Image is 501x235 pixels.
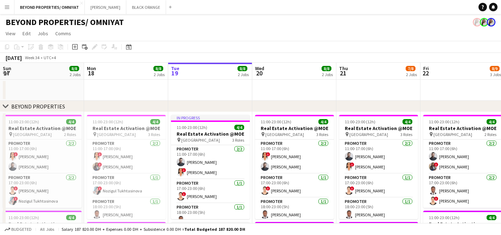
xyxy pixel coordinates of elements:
app-card-role: Promoter1/118:00-23:00 (5h)[PERSON_NAME] [171,203,250,227]
span: 2 Roles [484,132,496,137]
div: In progress [171,222,250,228]
button: BLACK ORANGE [126,0,166,14]
span: 4/4 [318,119,328,124]
span: 7/8 [406,66,416,71]
div: 2 Jobs [154,72,165,77]
h3: Real Estate Activation @[GEOGRAPHIC_DATA] [3,221,82,234]
span: 3 Roles [400,132,412,137]
span: 2 Roles [64,132,76,137]
span: Mon [87,65,96,72]
span: 8/9 [490,66,500,71]
span: 21 [338,69,348,77]
span: ! [98,152,102,156]
a: Jobs [35,29,51,38]
span: 11:00-23:00 (12h) [177,125,207,130]
app-card-role: Promoter2/211:00-17:00 (6h)![PERSON_NAME]![PERSON_NAME] [87,140,166,174]
span: [GEOGRAPHIC_DATA] [181,137,220,143]
span: 8/8 [69,66,79,71]
span: Sun [3,65,11,72]
app-card-role: Promoter2/211:00-17:00 (6h)[PERSON_NAME]![PERSON_NAME] [171,145,250,179]
span: Week 34 [23,55,41,60]
app-job-card: 11:00-23:00 (12h)4/4Real Estate Activation @MOE [GEOGRAPHIC_DATA]3 RolesPromoter2/211:00-17:00 (6... [339,115,418,219]
app-card-role: Promoter1/118:00-23:00 (5h)[PERSON_NAME] [255,198,334,222]
div: In progress [171,115,250,120]
span: 4/4 [487,215,496,220]
span: 3 Roles [148,132,160,137]
span: 11:00-23:00 (12h) [429,119,459,124]
app-card-role: Promoter2/211:00-17:00 (6h)[PERSON_NAME]![PERSON_NAME] [339,140,418,174]
span: ! [182,168,186,172]
app-job-card: 11:00-23:00 (12h)4/4Real Estate Activation @MOE [GEOGRAPHIC_DATA]3 RolesPromoter2/211:00-17:00 (6... [87,115,166,219]
app-card-role: Promoter1/118:00-23:00 (5h)[PERSON_NAME] [87,198,166,222]
h3: Real Estate Activation @MOE [339,125,418,131]
div: BEYOND PROPERTIES [11,103,65,110]
h1: BEYOND PROPERTIES/ OMNIYAT [6,17,124,27]
div: 2 Jobs [322,72,333,77]
app-card-role: Promoter2/211:00-17:00 (6h)![PERSON_NAME][PERSON_NAME] [3,140,82,174]
span: Budgeted [11,227,32,232]
span: [GEOGRAPHIC_DATA] [97,132,136,137]
span: 8/8 [237,66,247,71]
div: UTC+4 [44,55,56,60]
span: [GEOGRAPHIC_DATA] [349,132,388,137]
span: Tue [171,65,179,72]
span: 20 [254,69,264,77]
app-card-role: Promoter1/117:00-23:00 (6h)![PERSON_NAME] [171,179,250,203]
app-job-card: 11:00-23:00 (12h)4/4Real Estate Activation @MOE [GEOGRAPHIC_DATA]2 RolesPromoter2/211:00-17:00 (6... [3,115,82,208]
h3: Real Estate Activation @MOE [87,125,166,131]
span: 8/8 [153,66,163,71]
app-job-card: In progress11:00-23:00 (12h)4/4Real Estate Activation @MOE [GEOGRAPHIC_DATA]3 RolesPromoter2/211:... [171,115,250,219]
span: ! [434,197,438,201]
h3: Real Estate Activation @MOE [255,125,334,131]
span: ! [14,186,18,191]
span: ! [266,186,270,191]
span: [GEOGRAPHIC_DATA] [433,132,472,137]
app-card-role: Promoter2/211:00-17:00 (6h)![PERSON_NAME][PERSON_NAME] [255,140,334,174]
app-card-role: Promoter2/217:00-23:00 (6h)![PERSON_NAME]!Nozigul Tukhtasinova [3,174,82,208]
span: 4/4 [150,119,160,124]
span: [GEOGRAPHIC_DATA] [13,132,52,137]
a: View [3,29,18,38]
span: ! [434,162,438,167]
span: 4/4 [402,119,412,124]
app-job-card: 11:00-23:00 (12h)4/4Real Estate Activation @MOE [GEOGRAPHIC_DATA]3 RolesPromoter2/211:00-17:00 (6... [255,115,334,219]
span: ! [350,162,354,167]
span: 8/8 [322,66,331,71]
app-user-avatar: Ines de Puybaudet [487,18,495,26]
div: 2 Jobs [406,72,417,77]
span: 18 [86,69,96,77]
span: 17 [2,69,11,77]
span: 11:00-23:00 (12h) [429,215,459,220]
span: Fri [423,65,429,72]
span: 3 Roles [232,137,244,143]
span: ! [266,152,270,156]
span: 11:00-23:00 (12h) [8,119,39,124]
span: ! [14,152,18,156]
span: 11:00-23:00 (12h) [8,215,39,220]
span: 4/4 [487,119,496,124]
app-card-role: Promoter1/117:00-23:00 (6h)!Nozigul Tukhtasinova [87,174,166,198]
span: 4/4 [66,119,76,124]
app-user-avatar: Ines de Puybaudet [473,18,481,26]
span: ! [98,162,102,167]
a: Edit [20,29,33,38]
button: [PERSON_NAME] [85,0,126,14]
button: BEYOND PROPERTIES/ OMNIYAT [14,0,85,14]
span: Wed [255,65,264,72]
app-card-role: Promoter1/117:00-23:00 (6h)![PERSON_NAME] [339,174,418,198]
span: ! [14,197,18,201]
app-card-role: Promoter1/117:00-23:00 (6h)![PERSON_NAME] [255,174,334,198]
span: ! [182,192,186,196]
span: 22 [422,69,429,77]
span: 11:00-23:00 (12h) [93,119,123,124]
span: ! [98,186,102,191]
span: Edit [23,30,31,37]
span: Jobs [38,30,48,37]
span: Thu [339,65,348,72]
div: Salary 187 820.00 DH + Expenses 0.00 DH + Subsistence 0.00 DH = [62,227,245,232]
